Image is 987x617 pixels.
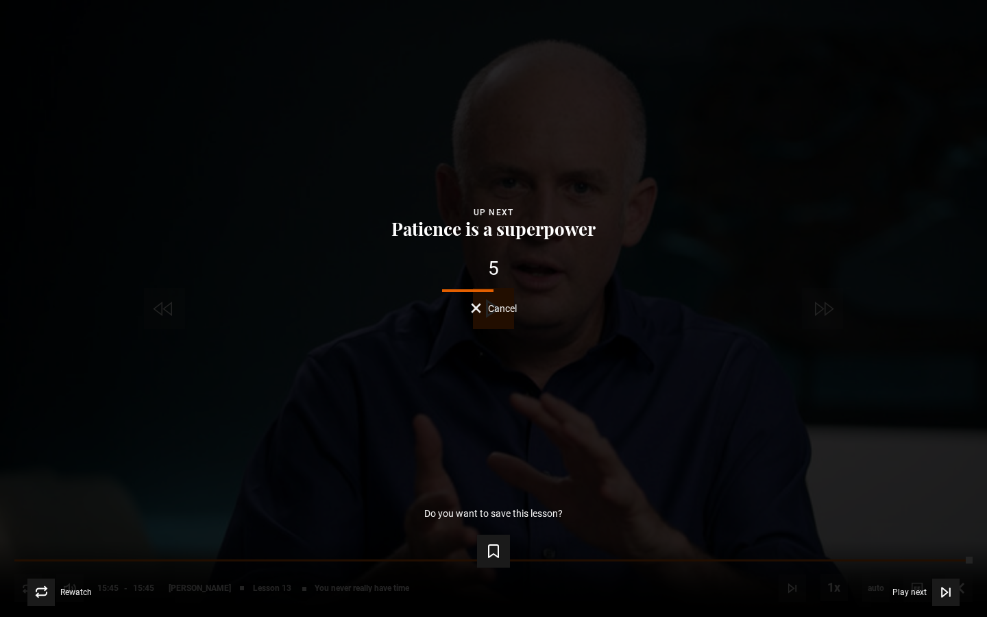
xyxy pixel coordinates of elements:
[27,579,92,606] button: Rewatch
[22,206,965,219] div: Up next
[892,588,927,596] span: Play next
[488,304,517,313] span: Cancel
[892,579,960,606] button: Play next
[22,259,965,278] div: 5
[471,303,517,313] button: Cancel
[387,219,600,239] button: Patience is a superpower
[424,509,563,518] p: Do you want to save this lesson?
[60,588,92,596] span: Rewatch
